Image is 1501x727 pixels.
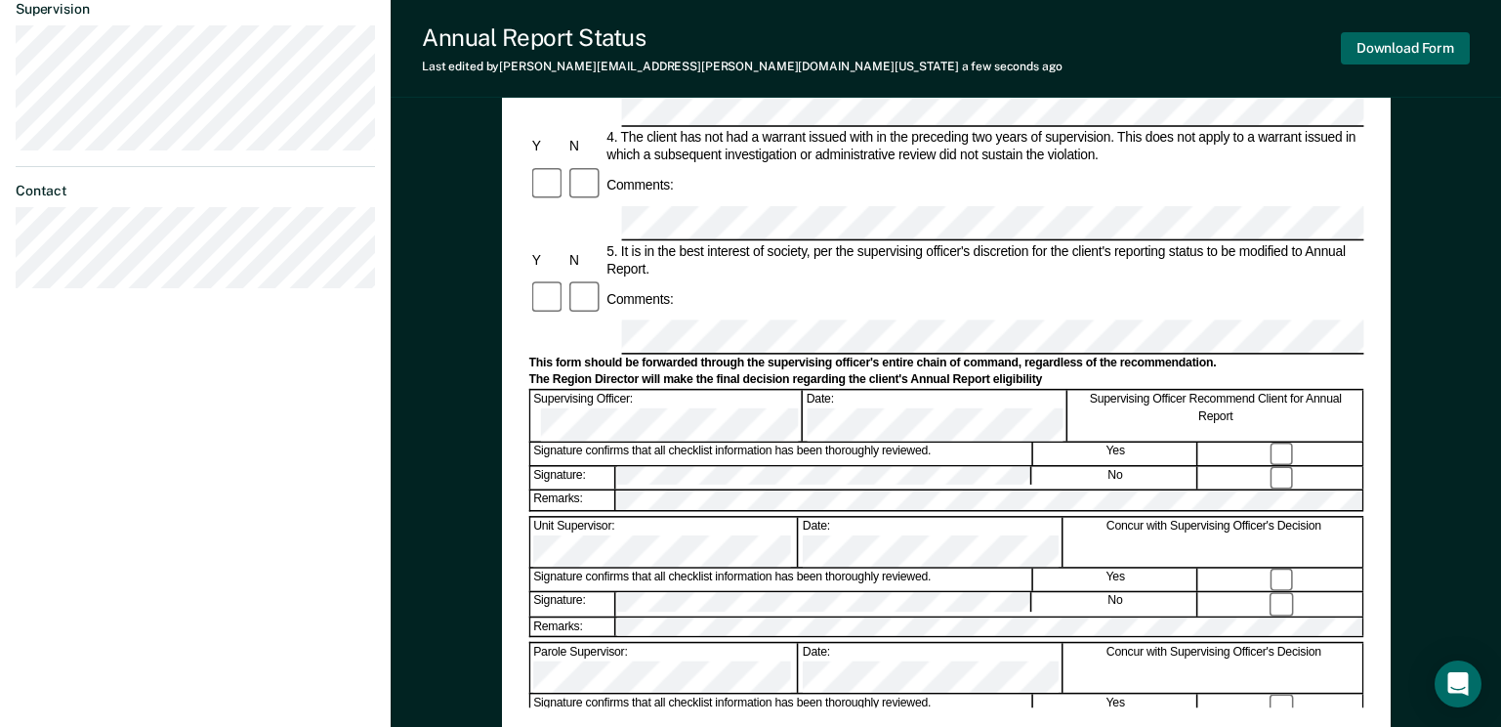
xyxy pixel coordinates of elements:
dt: Supervision [16,1,375,18]
div: Unit Supervisor: [530,517,798,567]
div: Comments: [604,176,676,193]
div: Remarks: [530,492,616,510]
div: Date: [803,391,1066,441]
div: Yes [1034,695,1198,717]
div: Comments: [604,290,676,308]
span: a few seconds ago [962,60,1063,73]
div: No [1033,593,1197,616]
div: Signature confirms that all checklist information has been thoroughly reviewed. [530,443,1032,465]
div: Open Intercom Messenger [1435,661,1481,707]
div: Y [528,251,565,269]
div: Date: [799,643,1063,693]
div: Concur with Supervising Officer's Decision [1064,643,1363,693]
div: The Region Director will make the final decision regarding the client's Annual Report eligibility [528,372,1363,388]
div: Yes [1034,443,1198,465]
div: Parole Supervisor: [530,643,798,693]
div: N [566,251,604,269]
div: Supervising Officer Recommend Client for Annual Report [1068,391,1363,441]
div: N [566,138,604,155]
div: Signature: [530,467,615,490]
div: Signature: [530,593,615,616]
div: Supervising Officer: [530,391,802,441]
div: Yes [1034,569,1198,591]
div: Signature confirms that all checklist information has been thoroughly reviewed. [530,695,1032,717]
div: 4. The client has not had a warrant issued with in the preceding two years of supervision. This d... [604,129,1363,165]
div: No [1033,467,1197,490]
div: Date: [799,517,1063,567]
div: This form should be forwarded through the supervising officer's entire chain of command, regardle... [528,356,1363,371]
div: Concur with Supervising Officer's Decision [1064,517,1363,567]
div: Last edited by [PERSON_NAME][EMAIL_ADDRESS][PERSON_NAME][DOMAIN_NAME][US_STATE] [422,60,1063,73]
div: Remarks: [530,618,616,636]
dt: Contact [16,183,375,199]
button: Download Form [1341,32,1470,64]
div: Signature confirms that all checklist information has been thoroughly reviewed. [530,569,1032,591]
div: Y [528,138,565,155]
div: Annual Report Status [422,23,1063,52]
div: 5. It is in the best interest of society, per the supervising officer's discretion for the client... [604,242,1363,278]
